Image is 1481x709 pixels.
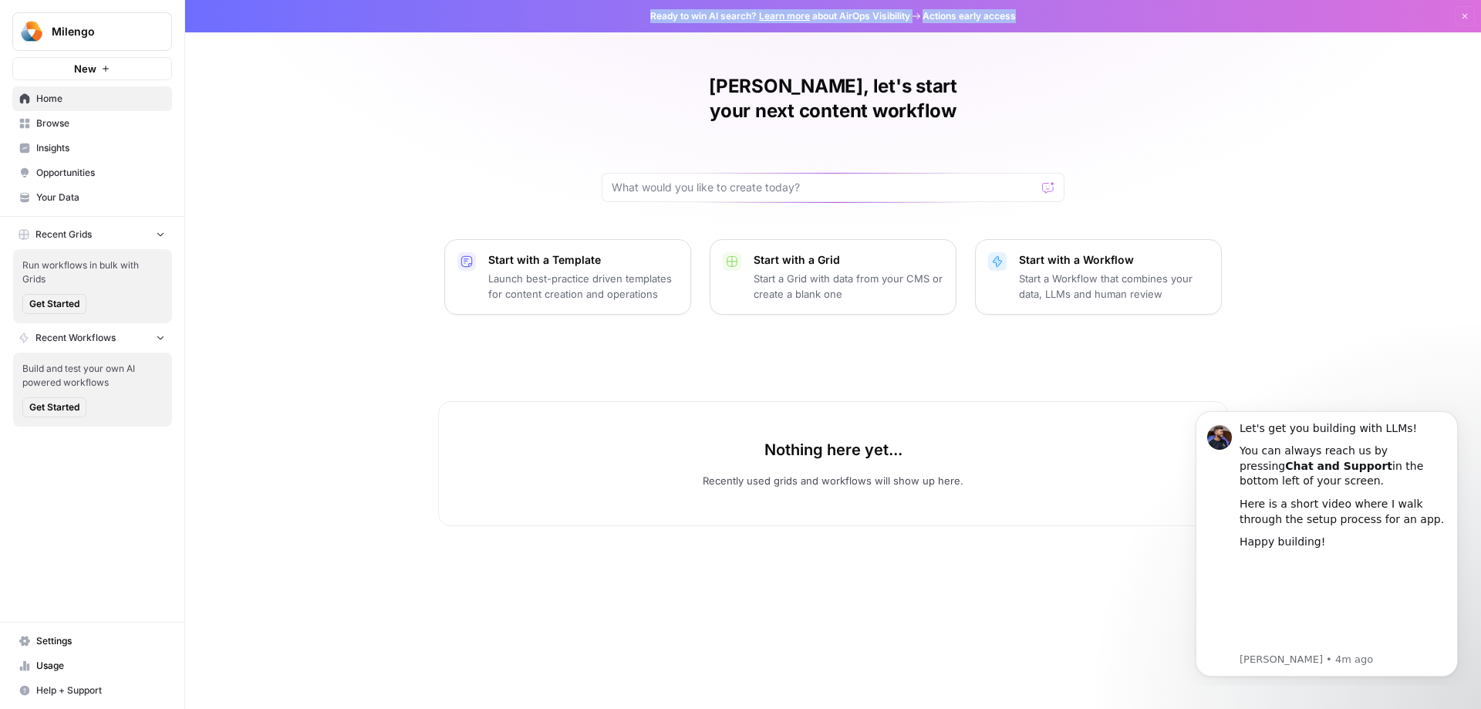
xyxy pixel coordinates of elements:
iframe: Intercom notifications message [1172,397,1481,686]
a: Browse [12,111,172,136]
h1: [PERSON_NAME], let's start your next content workflow [602,74,1064,123]
a: Insights [12,136,172,160]
button: Start with a GridStart a Grid with data from your CMS or create a blank one [710,239,956,315]
button: Recent Workflows [12,326,172,349]
a: Opportunities [12,160,172,185]
span: Ready to win AI search? about AirOps Visibility [650,9,910,23]
button: Recent Grids [12,223,172,246]
button: New [12,57,172,80]
span: Opportunities [36,166,165,180]
span: Usage [36,659,165,673]
span: Run workflows in bulk with Grids [22,258,163,286]
span: Get Started [29,297,79,311]
span: Help + Support [36,684,165,697]
span: Get Started [29,400,79,414]
span: Insights [36,141,165,155]
a: Settings [12,629,172,653]
span: Recent Grids [35,228,92,241]
a: Learn more [759,10,810,22]
button: Start with a TemplateLaunch best-practice driven templates for content creation and operations [444,239,691,315]
p: Launch best-practice driven templates for content creation and operations [488,271,678,302]
button: Workspace: Milengo [12,12,172,51]
a: Your Data [12,185,172,210]
p: Message from Steven, sent 4m ago [67,255,274,269]
p: Recently used grids and workflows will show up here. [703,473,963,488]
p: Start a Workflow that combines your data, LLMs and human review [1019,271,1209,302]
iframe: youtube [67,160,274,253]
input: What would you like to create today? [612,180,1036,195]
img: Milengo Logo [18,18,46,46]
p: Start with a Grid [754,252,943,268]
p: Start with a Template [488,252,678,268]
span: Actions early access [923,9,1016,23]
span: Build and test your own AI powered workflows [22,362,163,390]
span: Home [36,92,165,106]
span: Your Data [36,191,165,204]
a: Usage [12,653,172,678]
a: Home [12,86,172,111]
span: Browse [36,116,165,130]
span: Settings [36,634,165,648]
span: Recent Workflows [35,331,116,345]
p: Start a Grid with data from your CMS or create a blank one [754,271,943,302]
span: Milengo [52,24,145,39]
p: Nothing here yet... [764,439,902,461]
button: Start with a WorkflowStart a Workflow that combines your data, LLMs and human review [975,239,1222,315]
button: Get Started [22,397,86,417]
p: Start with a Workflow [1019,252,1209,268]
span: New [74,61,96,76]
button: Get Started [22,294,86,314]
button: Help + Support [12,678,172,703]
